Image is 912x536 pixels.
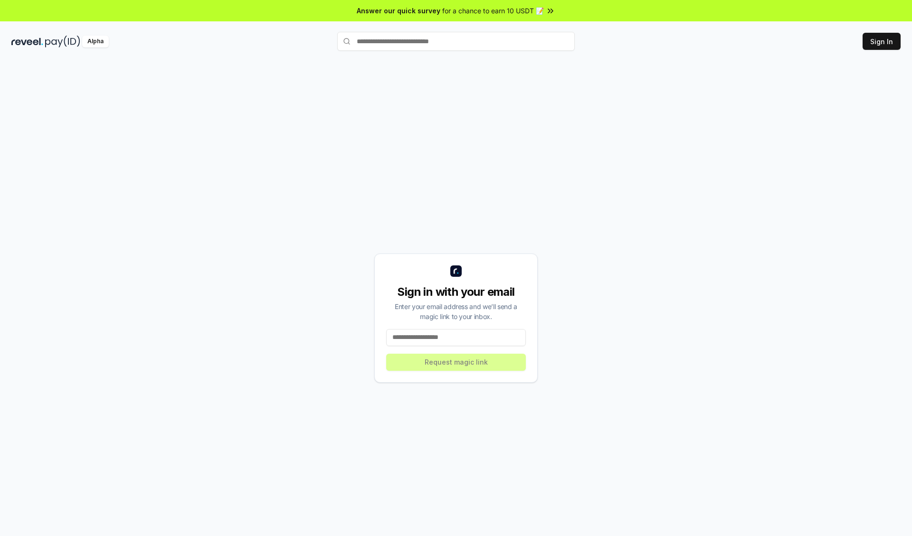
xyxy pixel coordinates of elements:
span: for a chance to earn 10 USDT 📝 [442,6,544,16]
img: pay_id [45,36,80,47]
div: Enter your email address and we’ll send a magic link to your inbox. [386,301,526,321]
span: Answer our quick survey [357,6,440,16]
div: Alpha [82,36,109,47]
img: reveel_dark [11,36,43,47]
img: logo_small [450,265,462,277]
button: Sign In [863,33,901,50]
div: Sign in with your email [386,284,526,300]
